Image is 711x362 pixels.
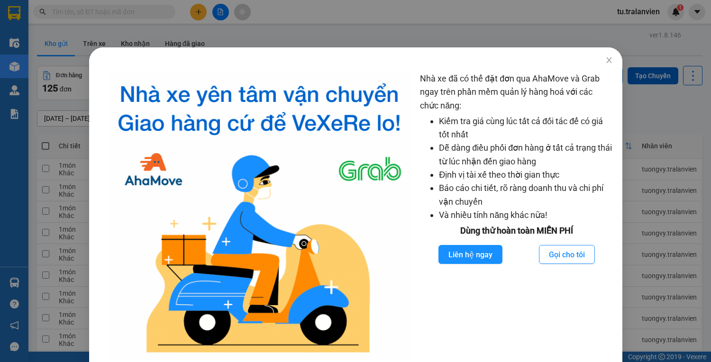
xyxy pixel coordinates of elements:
li: Và nhiều tính năng khác nữa! [439,208,613,222]
span: Liên hệ ngay [448,249,492,261]
button: Gọi cho tôi [538,245,594,264]
button: Close [596,47,622,74]
li: Báo cáo chi tiết, rõ ràng doanh thu và chi phí vận chuyển [439,181,613,208]
div: Nhà xe đã có thể đặt đơn qua AhaMove và Grab ngay trên phần mềm quản lý hàng hoá với các chức năng: [420,72,613,361]
li: Dễ dàng điều phối đơn hàng ở tất cả trạng thái từ lúc nhận đến giao hàng [439,141,613,168]
span: Gọi cho tôi [548,249,584,261]
li: Kiểm tra giá cùng lúc tất cả đối tác để có giá tốt nhất [439,115,613,142]
button: Liên hệ ngay [438,245,502,264]
span: close [605,56,613,64]
div: Dùng thử hoàn toàn MIỄN PHÍ [420,224,613,237]
img: logo [106,72,412,361]
li: Định vị tài xế theo thời gian thực [439,168,613,181]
